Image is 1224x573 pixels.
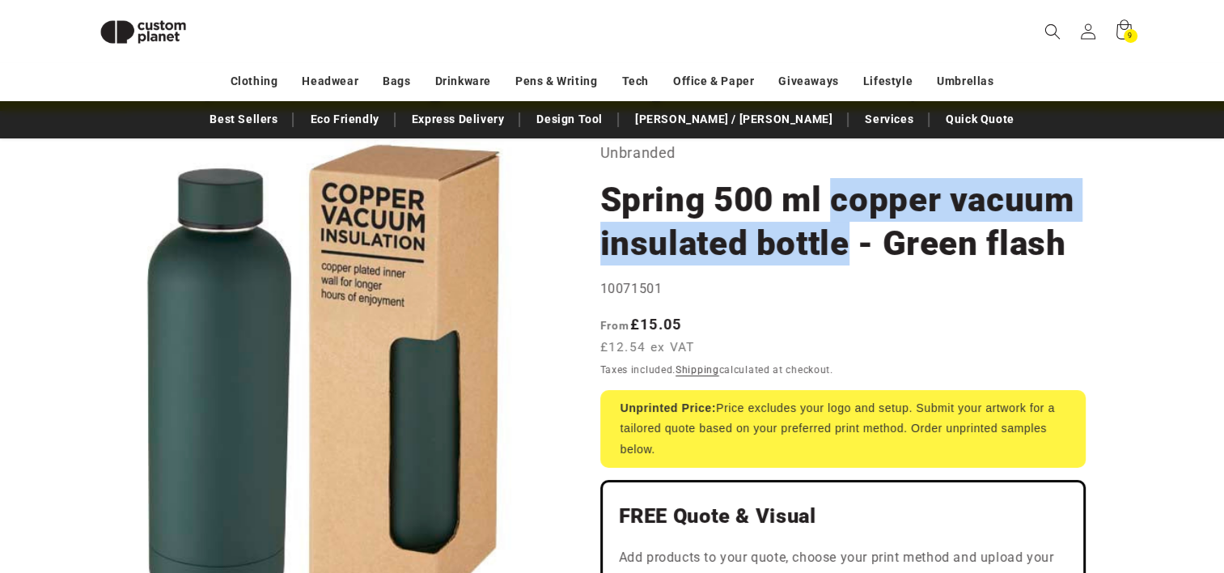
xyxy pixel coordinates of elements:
strong: £15.05 [600,316,682,333]
a: Quick Quote [938,105,1023,134]
a: Umbrellas [937,67,993,95]
iframe: Chat Widget [954,398,1224,573]
a: Bags [383,67,410,95]
div: Taxes included. calculated at checkout. [600,362,1086,378]
a: Design Tool [528,105,611,134]
a: Drinkware [435,67,491,95]
a: Office & Paper [673,67,754,95]
a: Giveaways [778,67,838,95]
a: Shipping [676,364,719,376]
strong: Unprinted Price: [620,401,717,414]
a: Headwear [302,67,358,95]
a: Tech [621,67,648,95]
a: Express Delivery [404,105,513,134]
span: From [600,319,630,332]
a: Best Sellers [201,105,286,134]
a: Pens & Writing [515,67,597,95]
a: Services [857,105,921,134]
a: Lifestyle [863,67,913,95]
a: Clothing [231,67,278,95]
img: Custom Planet [87,6,200,57]
summary: Search [1035,14,1070,49]
a: [PERSON_NAME] / [PERSON_NAME] [627,105,841,134]
span: £12.54 ex VAT [600,338,695,357]
h1: Spring 500 ml copper vacuum insulated bottle - Green flash [600,178,1086,265]
span: 10071501 [600,281,663,296]
div: Price excludes your logo and setup. Submit your artwork for a tailored quote based on your prefer... [600,390,1086,468]
p: Unbranded [600,140,1086,166]
a: Eco Friendly [302,105,387,134]
span: 9 [1128,29,1133,43]
h2: FREE Quote & Visual [619,503,1067,529]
